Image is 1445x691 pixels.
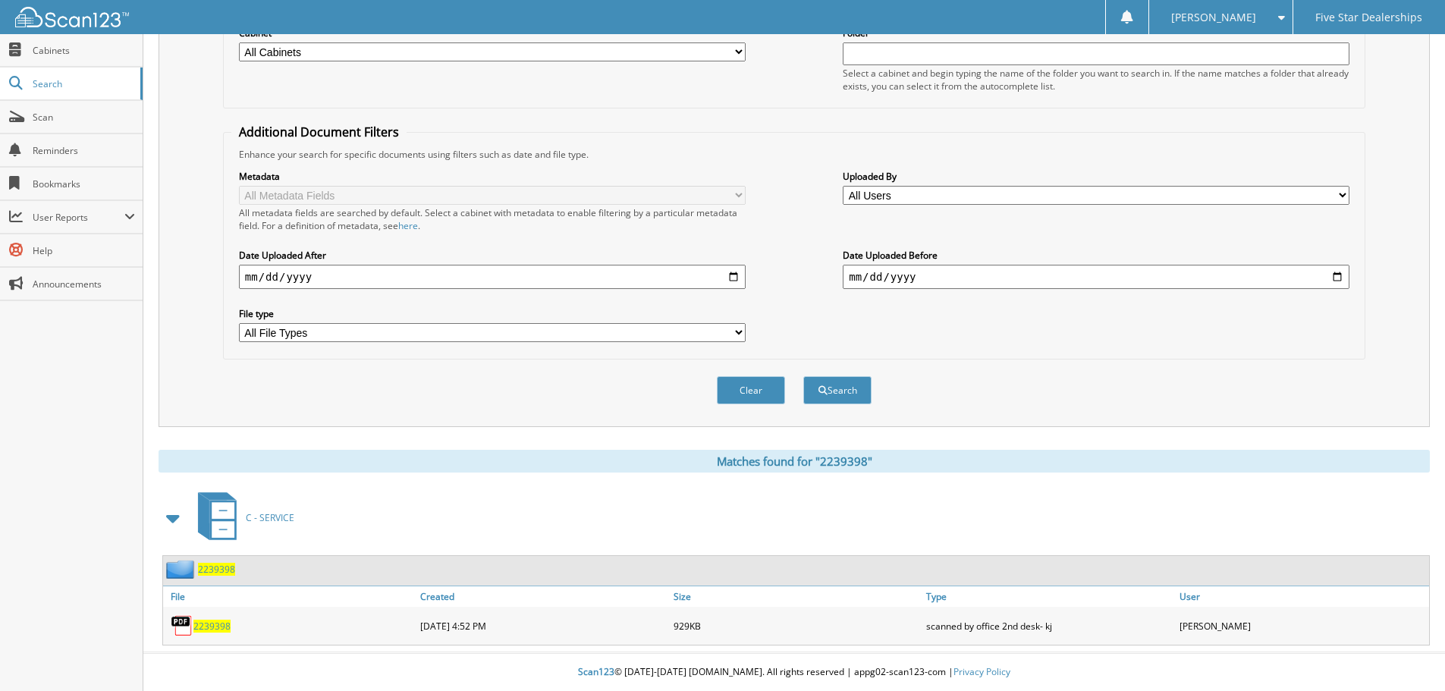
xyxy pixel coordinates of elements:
div: Enhance your search for specific documents using filters such as date and file type. [231,148,1357,161]
label: Date Uploaded After [239,249,746,262]
a: User [1176,586,1429,607]
span: [PERSON_NAME] [1171,13,1256,22]
input: start [239,265,746,289]
img: PDF.png [171,614,193,637]
a: here [398,219,418,232]
a: File [163,586,416,607]
button: Search [803,376,872,404]
span: Announcements [33,278,135,291]
div: © [DATE]-[DATE] [DOMAIN_NAME]. All rights reserved | appg02-scan123-com | [143,654,1445,691]
label: Metadata [239,170,746,183]
img: scan123-logo-white.svg [15,7,129,27]
span: Five Star Dealerships [1315,13,1422,22]
label: File type [239,307,746,320]
a: Privacy Policy [953,665,1010,678]
span: User Reports [33,211,124,224]
span: Scan [33,111,135,124]
span: Search [33,77,133,90]
div: [DATE] 4:52 PM [416,611,670,641]
a: Type [922,586,1176,607]
span: Help [33,244,135,257]
legend: Additional Document Filters [231,124,407,140]
label: Uploaded By [843,170,1349,183]
a: 2239398 [198,563,235,576]
img: folder2.png [166,560,198,579]
iframe: Chat Widget [1369,618,1445,691]
div: All metadata fields are searched by default. Select a cabinet with metadata to enable filtering b... [239,206,746,232]
span: C - SERVICE [246,511,294,524]
div: scanned by office 2nd desk- kj [922,611,1176,641]
span: Reminders [33,144,135,157]
a: Size [670,586,923,607]
div: Select a cabinet and begin typing the name of the folder you want to search in. If the name match... [843,67,1349,93]
div: [PERSON_NAME] [1176,611,1429,641]
span: Cabinets [33,44,135,57]
button: Clear [717,376,785,404]
a: C - SERVICE [189,488,294,548]
div: Matches found for "2239398" [159,450,1430,473]
label: Date Uploaded Before [843,249,1349,262]
a: 2239398 [193,620,231,633]
span: Bookmarks [33,177,135,190]
input: end [843,265,1349,289]
span: Scan123 [578,665,614,678]
div: 929KB [670,611,923,641]
a: Created [416,586,670,607]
